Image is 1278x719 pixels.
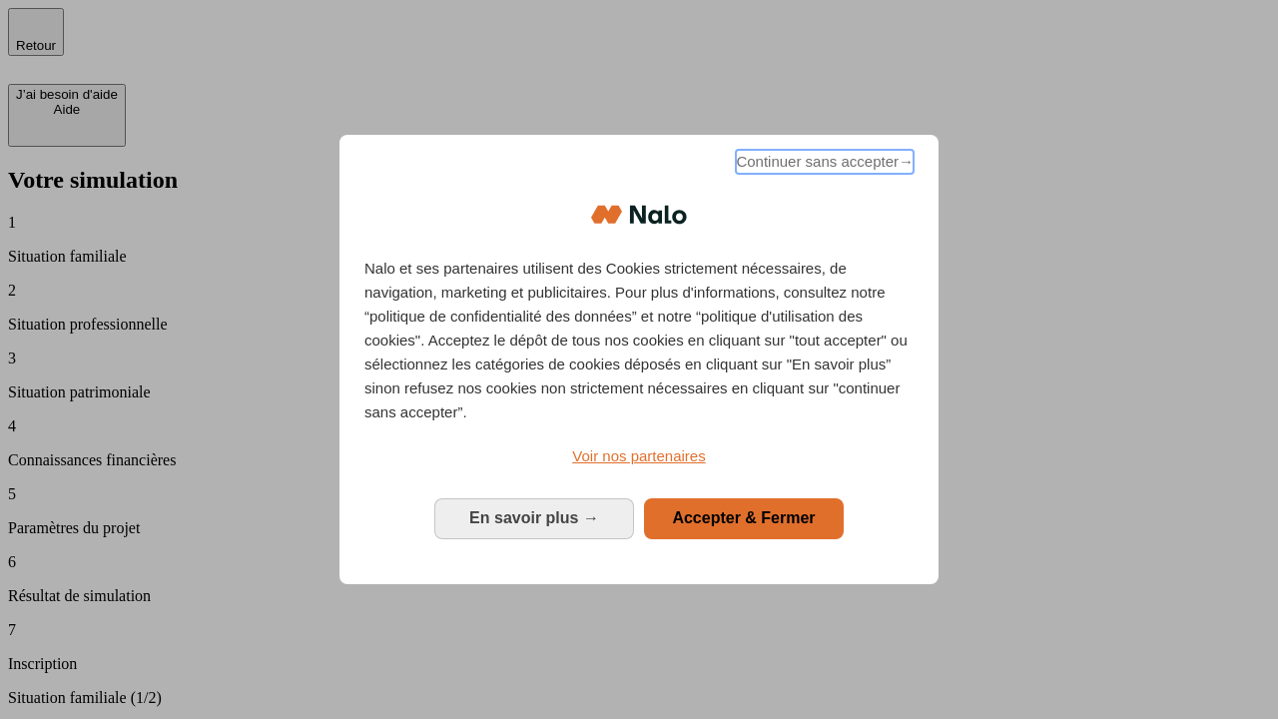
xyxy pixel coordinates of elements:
span: Voir nos partenaires [572,447,705,464]
span: Continuer sans accepter→ [736,150,914,174]
img: Logo [591,185,687,245]
a: Voir nos partenaires [364,444,914,468]
span: En savoir plus → [469,509,599,526]
div: Bienvenue chez Nalo Gestion du consentement [339,135,939,583]
button: Accepter & Fermer: Accepter notre traitement des données et fermer [644,498,844,538]
p: Nalo et ses partenaires utilisent des Cookies strictement nécessaires, de navigation, marketing e... [364,257,914,424]
span: Accepter & Fermer [672,509,815,526]
button: En savoir plus: Configurer vos consentements [434,498,634,538]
